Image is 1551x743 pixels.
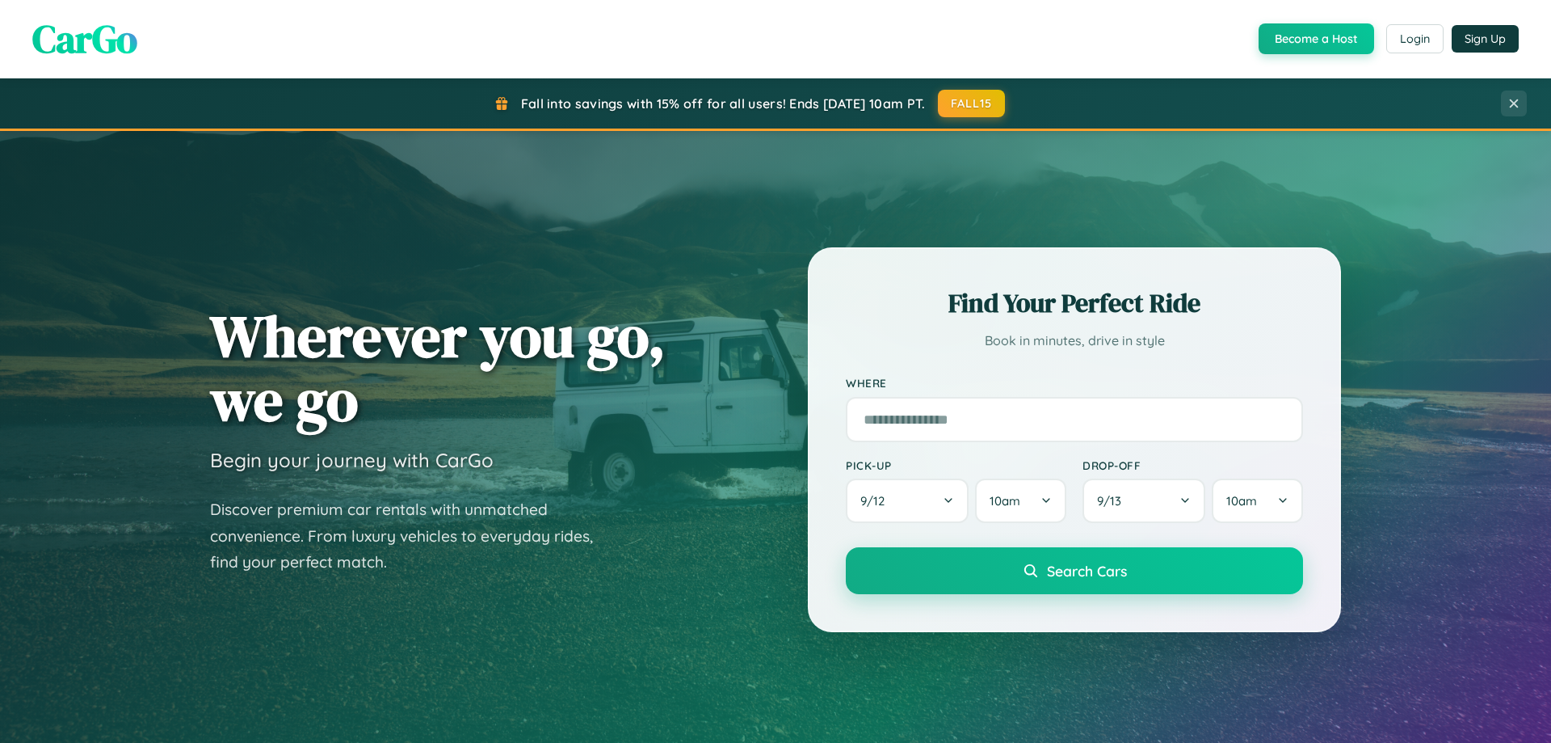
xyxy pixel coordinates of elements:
[846,377,1303,390] label: Where
[975,479,1066,523] button: 10am
[860,493,893,509] span: 9 / 12
[210,304,666,432] h1: Wherever you go, we go
[1047,562,1127,580] span: Search Cars
[210,496,614,576] p: Discover premium car rentals with unmatched convenience. From luxury vehicles to everyday rides, ...
[846,329,1303,353] p: Book in minutes, drive in style
[1082,458,1303,472] label: Drop-off
[1259,23,1374,54] button: Become a Host
[1226,493,1257,509] span: 10am
[846,458,1066,472] label: Pick-up
[1452,25,1519,53] button: Sign Up
[938,90,1006,117] button: FALL15
[210,448,494,472] h3: Begin your journey with CarGo
[1212,479,1303,523] button: 10am
[521,95,926,112] span: Fall into savings with 15% off for all users! Ends [DATE] 10am PT.
[846,285,1303,321] h2: Find Your Perfect Ride
[1386,24,1444,53] button: Login
[846,547,1303,594] button: Search Cars
[990,493,1020,509] span: 10am
[1082,479,1205,523] button: 9/13
[32,12,137,65] span: CarGo
[1097,493,1129,509] span: 9 / 13
[846,479,969,523] button: 9/12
